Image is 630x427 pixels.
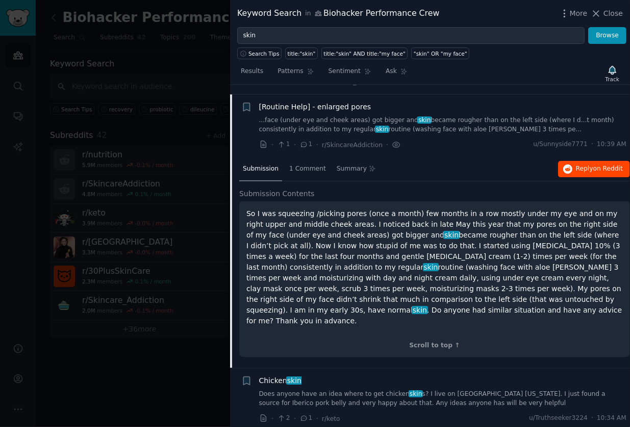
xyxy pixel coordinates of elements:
button: Replyon Reddit [558,161,630,177]
span: More [570,8,588,19]
span: Ask [386,67,397,76]
span: u/Sunnyside7771 [533,140,587,149]
a: Results [237,63,267,84]
span: Summary [337,164,367,174]
span: skin [412,306,428,314]
span: skin [286,376,303,385]
span: Search Tips [248,50,280,57]
span: · [591,414,593,423]
a: Chickenskin [259,375,302,386]
span: skin [443,231,460,239]
div: Keyword Search Biohacker Performance Crew [237,7,439,20]
span: 1 [277,140,290,149]
a: Sentiment [325,63,375,84]
span: 10:39 AM [597,140,626,149]
span: 10:34 AM [597,414,626,423]
input: Try a keyword related to your business [237,27,585,44]
span: 1 [299,414,312,423]
span: 1 [299,140,312,149]
button: Close [591,8,623,19]
a: "skin" OR "my face" [411,48,469,59]
span: skin [375,126,389,133]
span: Sentiment [329,67,361,76]
a: ...face (under eye and cheek areas) got bigger andskinbecame rougher than on the left side (where... [259,116,627,134]
div: Track [606,76,619,83]
span: · [294,413,296,424]
button: Browse [588,27,626,44]
span: 1 Comment [289,164,326,174]
span: Results [241,67,263,76]
a: [Routine Help] - enlarged pores [259,102,371,112]
span: · [316,413,318,424]
div: title:"skin" [288,50,316,57]
a: Ask [382,63,411,84]
span: Chicken [259,375,302,386]
a: Does anyone have an idea where to get chickenskins? I live on [GEOGRAPHIC_DATA] [US_STATE]. I jus... [259,390,627,408]
span: Submission Contents [239,188,315,199]
button: Track [602,63,623,84]
span: · [271,139,273,150]
span: Patterns [278,67,303,76]
span: · [294,139,296,150]
a: title:"skin" AND title:"my face" [321,48,408,59]
span: r/keto [322,415,340,422]
span: Submission [243,164,279,174]
span: on Reddit [593,165,623,172]
button: More [559,8,588,19]
p: So I was squeezing /picking pores (once a month) few months in a row mostly under my eye and on m... [246,208,623,326]
span: in [305,9,311,18]
div: Scroll to top ↑ [246,341,623,350]
span: · [386,139,388,150]
span: r/SkincareAddiction [322,141,383,149]
span: · [316,139,318,150]
span: skin [409,390,423,397]
div: "skin" OR "my face" [414,50,467,57]
button: Search Tips [237,48,282,59]
span: skin [423,263,439,271]
span: u/Truthseeker3224 [529,414,588,423]
a: title:"skin" [285,48,318,59]
span: · [591,140,593,149]
span: Reply [576,164,623,174]
div: title:"skin" AND title:"my face" [323,50,406,57]
span: Close [603,8,623,19]
span: · [271,413,273,424]
span: 2 [277,414,290,423]
span: skin [417,116,432,124]
a: Patterns [274,63,317,84]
